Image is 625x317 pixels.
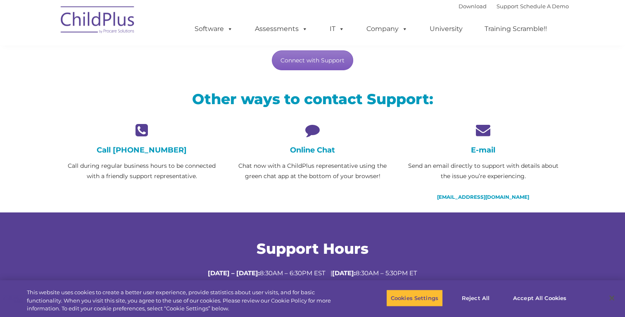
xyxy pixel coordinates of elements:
[603,289,621,307] button: Close
[497,3,518,10] a: Support
[459,3,569,10] font: |
[63,145,221,155] h4: Call [PHONE_NUMBER]
[509,289,571,307] button: Accept All Cookies
[247,21,316,37] a: Assessments
[437,194,529,200] a: [EMAIL_ADDRESS][DOMAIN_NAME]
[386,289,443,307] button: Cookies Settings
[257,240,368,257] span: Support Hours
[450,289,501,307] button: Reject All
[63,90,563,108] h2: Other ways to contact Support:
[272,50,353,70] a: Connect with Support
[358,21,416,37] a: Company
[57,0,139,42] img: ChildPlus by Procare Solutions
[520,3,569,10] a: Schedule A Demo
[459,3,487,10] a: Download
[27,288,344,313] div: This website uses cookies to create a better user experience, provide statistics about user visit...
[321,21,353,37] a: IT
[208,269,417,277] span: 8:30AM – 6:30PM EST | 8:30AM – 5:30PM ET
[233,161,392,181] p: Chat now with a ChildPlus representative using the green chat app at the bottom of your browser!
[208,269,260,277] strong: [DATE] – [DATE]:
[476,21,555,37] a: Training Scramble!!
[233,145,392,155] h4: Online Chat
[63,161,221,181] p: Call during regular business hours to be connected with a friendly support representative.
[332,269,356,277] strong: [DATE]:
[404,145,562,155] h4: E-mail
[421,21,471,37] a: University
[404,161,562,181] p: Send an email directly to support with details about the issue you’re experiencing.
[186,21,241,37] a: Software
